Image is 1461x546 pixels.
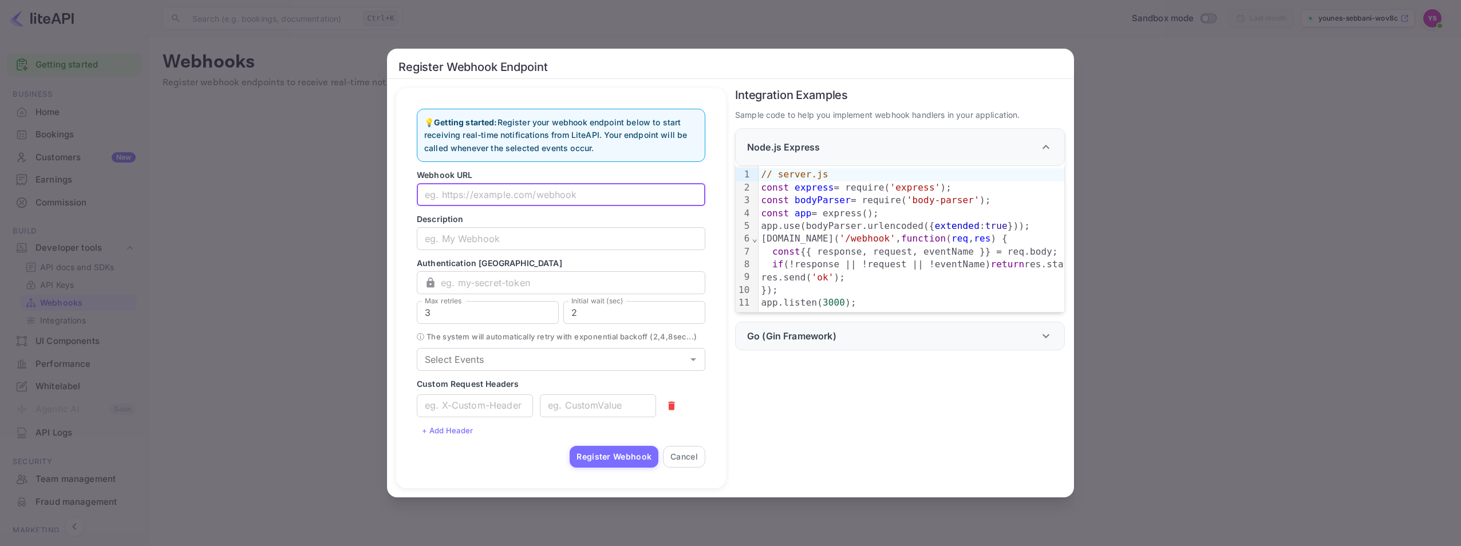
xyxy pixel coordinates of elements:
[811,272,834,283] span: 'ok'
[540,394,656,417] input: eg. CustomValue
[735,88,1065,102] h6: Integration Examples
[736,284,752,296] div: 10
[761,169,828,180] span: // server.js
[735,128,1065,166] div: Node.js Express
[759,258,1227,271] div: (!response || !request || !eventName) res.status( ).send( );
[759,194,1227,207] div: = require( );
[747,140,820,154] p: Node.js Express
[663,446,705,468] button: Cancel
[736,194,752,207] div: 3
[761,208,789,219] span: const
[985,220,1008,231] span: true
[747,329,836,343] p: Go (Gin Framework)
[417,227,705,250] input: eg. My Webhook
[736,232,752,245] div: 6
[736,296,752,309] div: 11
[839,233,895,244] span: '/webhook'
[571,296,623,306] label: Initial wait (sec)
[935,220,980,231] span: extended
[570,446,658,468] button: Register Webhook
[417,257,705,269] p: Authentication [GEOGRAPHIC_DATA]
[795,182,834,193] span: express
[424,116,698,155] p: 💡 Register your webhook endpoint below to start receiving real-time notifications from LiteAPI. Y...
[417,394,533,417] input: eg. X-Custom-Header
[907,195,980,205] span: 'body-parser'
[735,109,1065,121] p: Sample code to help you implement webhook handlers in your application.
[991,259,1025,270] span: return
[752,233,759,244] span: Fold line
[736,207,752,220] div: 4
[417,378,705,390] p: Custom Request Headers
[890,182,940,193] span: 'express'
[417,183,705,206] input: eg. https://example.com/webhook
[759,220,1227,232] div: app.use(bodyParser.urlencoded({ : }));
[387,49,1074,79] h2: Register Webhook Endpoint
[823,297,845,308] span: 3000
[759,296,1227,309] div: app.listen( );
[736,258,752,271] div: 8
[736,246,752,258] div: 7
[759,207,1227,220] div: = express();
[736,181,752,194] div: 2
[685,351,701,367] button: Open
[434,117,497,127] strong: Getting started:
[795,195,851,205] span: bodyParser
[795,208,811,219] span: app
[951,233,968,244] span: req
[417,169,705,181] p: Webhook URL
[761,182,789,193] span: const
[759,232,1227,245] div: [DOMAIN_NAME]( , ( , ) {
[736,271,752,283] div: 9
[772,246,800,257] span: const
[761,195,789,205] span: const
[759,284,1227,296] div: });
[759,271,1227,284] div: res.send( );
[417,331,705,343] span: ⓘ The system will automatically retry with exponential backoff ( 2 , 4 , 8 sec...)
[735,322,1065,350] div: Go (Gin Framework)
[417,422,479,439] button: + Add Header
[759,181,1227,194] div: = require( );
[736,168,752,181] div: 1
[901,233,946,244] span: function
[420,351,683,367] input: Choose event types...
[974,233,990,244] span: res
[759,246,1227,258] div: {{ response, request, eventName }} = req.body;
[417,213,705,225] p: Description
[772,259,784,270] span: if
[441,271,705,294] input: eg. my-secret-token
[425,296,461,306] label: Max retries
[736,220,752,232] div: 5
